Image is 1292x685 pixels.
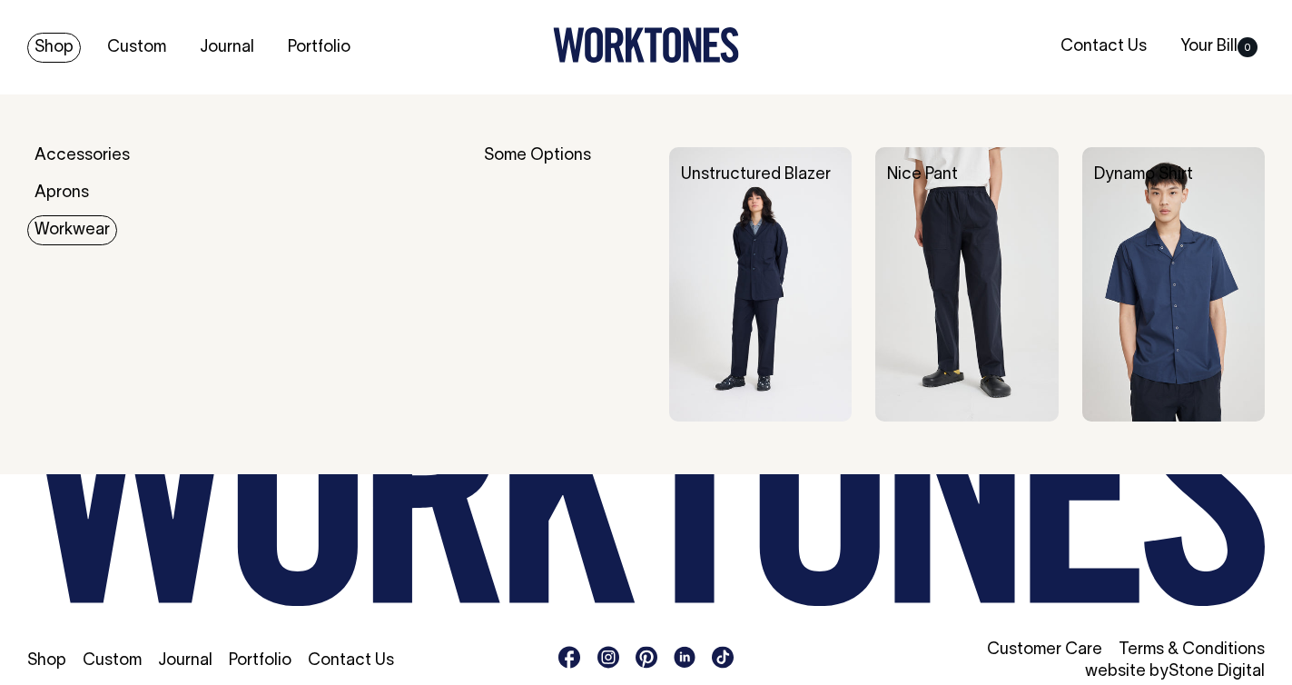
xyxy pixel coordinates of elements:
[158,653,212,669] a: Journal
[681,167,831,183] a: Unstructured Blazer
[1094,167,1193,183] a: Dynamo Shirt
[871,661,1265,683] li: website by
[1169,664,1265,680] a: Stone Digital
[27,653,66,669] a: Shop
[27,141,137,171] a: Accessories
[484,147,645,422] div: Some Options
[27,215,117,245] a: Workwear
[1053,32,1154,62] a: Contact Us
[1082,147,1265,422] img: Dynamo Shirt
[27,178,96,208] a: Aprons
[669,147,852,422] img: Unstructured Blazer
[229,653,291,669] a: Portfolio
[1173,32,1265,62] a: Your Bill0
[1238,37,1257,57] span: 0
[308,653,394,669] a: Contact Us
[83,653,142,669] a: Custom
[1119,642,1265,658] a: Terms & Conditions
[281,33,358,63] a: Portfolio
[100,33,173,63] a: Custom
[875,147,1058,422] img: Nice Pant
[192,33,261,63] a: Journal
[987,642,1102,658] a: Customer Care
[27,33,81,63] a: Shop
[887,167,958,183] a: Nice Pant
